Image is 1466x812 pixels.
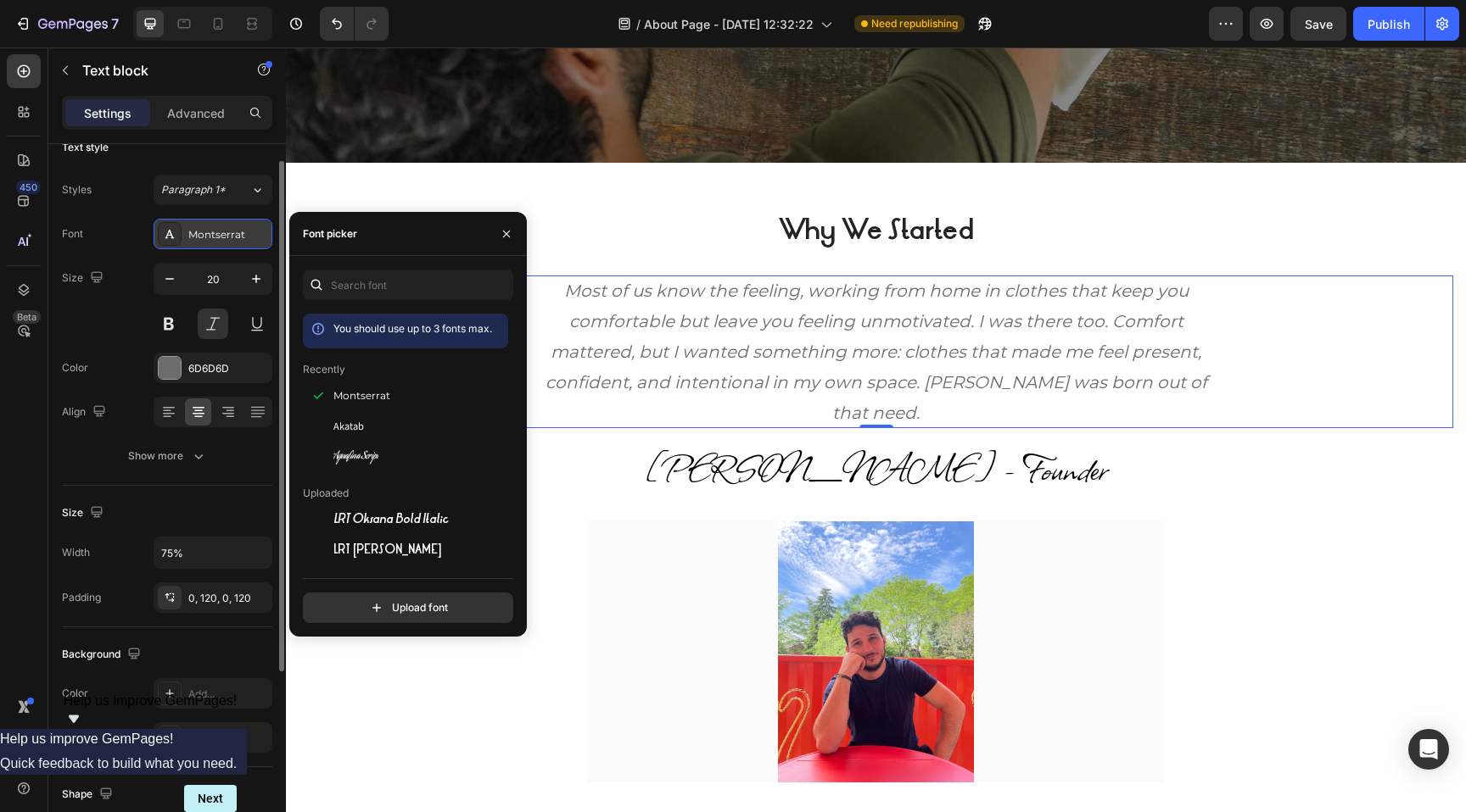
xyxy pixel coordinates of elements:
span: Save [1305,17,1333,31]
strong: Why We Started [493,164,688,201]
div: Width [62,545,90,560]
p: Recently [303,362,345,377]
span: Need republishing [871,16,958,31]
iframe: Design area [286,47,1466,812]
button: 7 [7,7,126,41]
span: Paragraph 1* [161,182,226,197]
div: Font [62,226,83,242]
button: Save [1290,7,1346,41]
span: Help us improve GemPages! [64,693,238,708]
span: About Page - [DATE] 12:32:22 [644,15,814,33]
div: Show more [128,448,207,464]
p: 7 [111,14,119,34]
div: 0, 120, 0, 120 [188,591,268,606]
span: / [636,15,641,33]
div: Montserrat [188,227,268,242]
div: Upload font [368,599,448,616]
button: Paragraph 1* [154,175,272,205]
button: Upload font [303,592,513,623]
div: Text style [62,140,109,155]
button: Show more [62,441,272,471]
div: Undo/Redo [320,7,389,41]
span: LRT [PERSON_NAME] [333,542,441,558]
div: Add... [188,687,268,702]
span: You should use up to 3 fonts max. [333,322,492,335]
input: Auto [154,537,271,568]
div: 6D6D6D [188,361,268,376]
div: Font picker [303,226,357,242]
span: Montserrat [333,388,390,403]
button: Publish [1353,7,1424,41]
span: Akatab [333,419,364,434]
input: Search font [303,270,513,300]
p: Most of us know the feeling, working from home in clothes that keep you comfortable but leave you... [259,228,921,381]
p: Settings [84,104,131,122]
p: Advanced [167,104,225,122]
button: Show survey - Help us improve GemPages! [64,693,238,729]
div: Text block [34,204,91,220]
img: That's me, enjoying a snowstorm at the top of a panoramic view! [492,474,688,735]
p: Text block [82,60,227,81]
span: [PERSON_NAME] - Founder [359,393,821,448]
div: Color [62,360,88,375]
span: Aguafina Script [333,449,378,464]
div: Size [62,502,107,525]
div: Size [62,267,107,290]
div: Publish [1368,15,1410,33]
div: Styles [62,182,92,197]
div: 450 [16,181,41,194]
span: LRT Oksana Bold Italic [333,512,449,527]
div: Align [62,401,109,424]
div: Color [62,686,88,701]
div: Background [62,643,144,666]
div: Padding [62,590,101,605]
p: Uploaded [303,486,349,501]
div: Beta [13,310,41,324]
div: Open Intercom Messenger [1408,729,1449,770]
